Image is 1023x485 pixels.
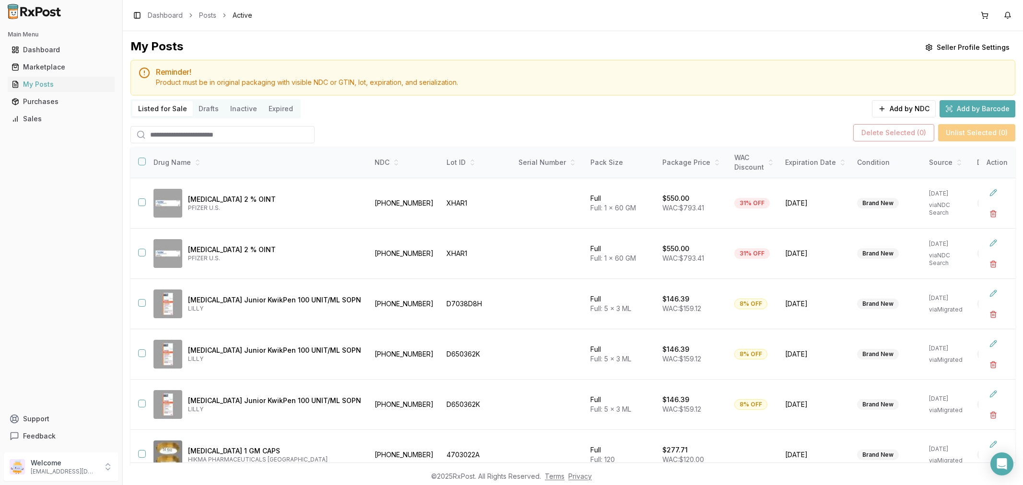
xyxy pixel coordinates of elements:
td: 4703022A [441,430,513,480]
td: [PHONE_NUMBER] [369,229,441,279]
span: [DATE] [785,349,846,359]
span: Full: 5 x 3 ML [590,355,631,363]
button: Add by Barcode [940,100,1015,117]
div: Purchases [12,97,111,106]
button: Edit [985,234,1002,252]
span: Full: 1 x 60 GM [590,254,636,262]
div: Brand New [857,349,899,359]
td: D650362K [441,380,513,430]
td: [PHONE_NUMBER] [369,329,441,380]
button: Seller Profile Settings [919,39,1015,56]
button: Edit [985,184,1002,201]
button: Edit [985,285,1002,302]
div: Marketplace [12,62,111,72]
div: 31% OFF [734,198,770,208]
p: HIKMA PHARMACEUTICALS [GEOGRAPHIC_DATA] [188,456,361,463]
span: [DATE] [785,198,846,208]
td: [PHONE_NUMBER] [369,279,441,329]
p: $146.39 [662,294,689,304]
button: My Posts [4,77,118,92]
p: [MEDICAL_DATA] Junior KwikPen 100 UNIT/ML SOPN [188,295,361,305]
a: Purchases [8,93,115,110]
button: Delete [985,255,1002,273]
div: 8% OFF [734,399,767,410]
p: via NDC Search [929,252,965,267]
img: HumaLOG Junior KwikPen 100 UNIT/ML SOPN [153,289,182,318]
img: User avatar [10,459,25,474]
button: Edit [985,436,1002,453]
button: Edit [985,335,1002,352]
p: [EMAIL_ADDRESS][DOMAIN_NAME] [31,468,97,475]
div: Source [929,158,965,167]
a: Sales [8,110,115,127]
span: Full: 1 x 60 GM [590,204,636,212]
th: Pack Size [585,147,657,178]
td: Full [585,229,657,279]
span: WAC: $159.12 [662,355,701,363]
p: via Migrated [929,356,965,364]
div: Brand New [857,248,899,259]
div: 31% OFF [734,248,770,259]
button: Sales [4,111,118,127]
td: Full [585,430,657,480]
button: Expired [263,101,299,116]
p: [MEDICAL_DATA] 2 % OINT [188,245,361,254]
span: Full: 5 x 3 ML [590,304,631,312]
a: My Posts [8,76,115,93]
div: My Posts [12,80,111,89]
p: Welcome [31,458,97,468]
span: WAC: $159.12 [662,405,701,413]
td: Full [585,380,657,430]
p: [DATE] [929,345,965,352]
div: Brand New [857,399,899,410]
button: Drafts [193,101,224,116]
span: [DATE] [785,299,846,309]
span: WAC: $120.00 [662,455,704,463]
div: Expiration Date [785,158,846,167]
td: Full [585,279,657,329]
th: Action [979,147,1015,178]
p: $277.71 [662,445,688,455]
div: Brand New [857,299,899,309]
button: Inactive [224,101,263,116]
button: Purchases [4,94,118,109]
img: RxPost Logo [4,4,65,19]
p: [DATE] [929,190,965,197]
td: [PHONE_NUMBER] [369,380,441,430]
div: 8% OFF [734,299,767,309]
button: Edit [985,385,1002,403]
button: Delete [985,205,1002,222]
p: via Migrated [929,457,965,464]
span: Feedback [23,431,56,441]
div: Lot ID [447,158,507,167]
span: WAC: $793.41 [662,254,704,262]
img: HumaLOG Junior KwikPen 100 UNIT/ML SOPN [153,390,182,419]
button: Support [4,410,118,427]
a: Terms [545,472,564,480]
div: Dashboard [12,45,111,55]
td: D7038D8H [441,279,513,329]
div: Brand New [857,198,899,208]
p: $550.00 [662,244,689,254]
div: Package Price [662,158,723,167]
div: WAC Discount [734,153,774,172]
button: Delete [985,406,1002,424]
p: [MEDICAL_DATA] Junior KwikPen 100 UNIT/ML SOPN [188,396,361,405]
p: via NDC Search [929,201,965,217]
img: Icosapent Ethyl 1 GM CAPS [153,440,182,469]
span: [DATE] [785,450,846,460]
nav: breadcrumb [148,11,252,20]
td: Full [585,329,657,380]
div: Product must be in original packaging with visible NDC or GTIN, lot, expiration, and serialization. [156,78,1007,87]
td: [PHONE_NUMBER] [369,430,441,480]
p: via Migrated [929,406,965,414]
p: $146.39 [662,395,689,404]
div: Drug Name [153,158,361,167]
span: Active [233,11,252,20]
p: PFIZER U.S. [188,204,361,212]
p: [MEDICAL_DATA] 1 GM CAPS [188,446,361,456]
div: NDC [375,158,435,167]
p: [MEDICAL_DATA] 2 % OINT [188,195,361,204]
div: Sales [12,114,111,124]
a: Privacy [568,472,592,480]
